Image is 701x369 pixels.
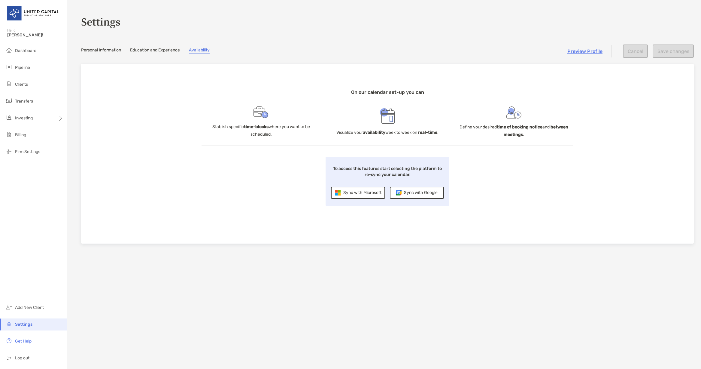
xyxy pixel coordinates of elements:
a: Education and Experience [130,48,180,54]
span: Get Help [15,339,32,344]
b: availability [363,130,385,135]
img: logout icon [5,354,13,361]
img: United Capital Logo [7,2,60,24]
img: Microsoft [335,190,341,196]
span: Add New Client [15,305,44,310]
h3: Settings [81,14,694,28]
img: clients icon [5,80,13,88]
div: Sync with Google [390,187,444,199]
b: between meetings [504,125,568,137]
span: [PERSON_NAME]! [7,32,63,38]
div: Sync with Microsoft [331,187,385,199]
span: Settings [15,322,32,327]
a: Availability [189,48,210,54]
img: settings icon [5,320,13,327]
span: Investing [15,115,33,121]
img: transfers icon [5,97,13,104]
p: Define your desired and . [454,123,573,138]
a: Preview Profile [567,48,602,54]
img: firm-settings icon [5,148,13,155]
a: Personal Information [81,48,121,54]
img: Sync 2 [380,108,395,124]
b: time-blocks [244,124,269,129]
p: Visualize your week to week on . [336,129,439,136]
img: pipeline icon [5,63,13,71]
h4: On our calendar set-up you can [202,89,573,95]
img: billing icon [5,131,13,138]
span: Firm Settings [15,149,40,154]
span: Dashboard [15,48,36,53]
p: To access this features start selecting the platform to re-sync your calendar. [330,166,445,178]
span: Billing [15,132,26,137]
img: Google [396,190,402,195]
span: Transfers [15,99,33,104]
img: get-help icon [5,337,13,344]
img: Sync [253,106,269,118]
img: Sync 3 [506,106,521,118]
span: Pipeline [15,65,30,70]
p: Stablish specific where you want to be scheduled. [202,123,321,138]
b: real-time [418,130,437,135]
b: time of booking notice [497,125,542,130]
span: Log out [15,355,29,361]
span: Clients [15,82,28,87]
img: dashboard icon [5,47,13,54]
img: investing icon [5,114,13,121]
img: add_new_client icon [5,303,13,311]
